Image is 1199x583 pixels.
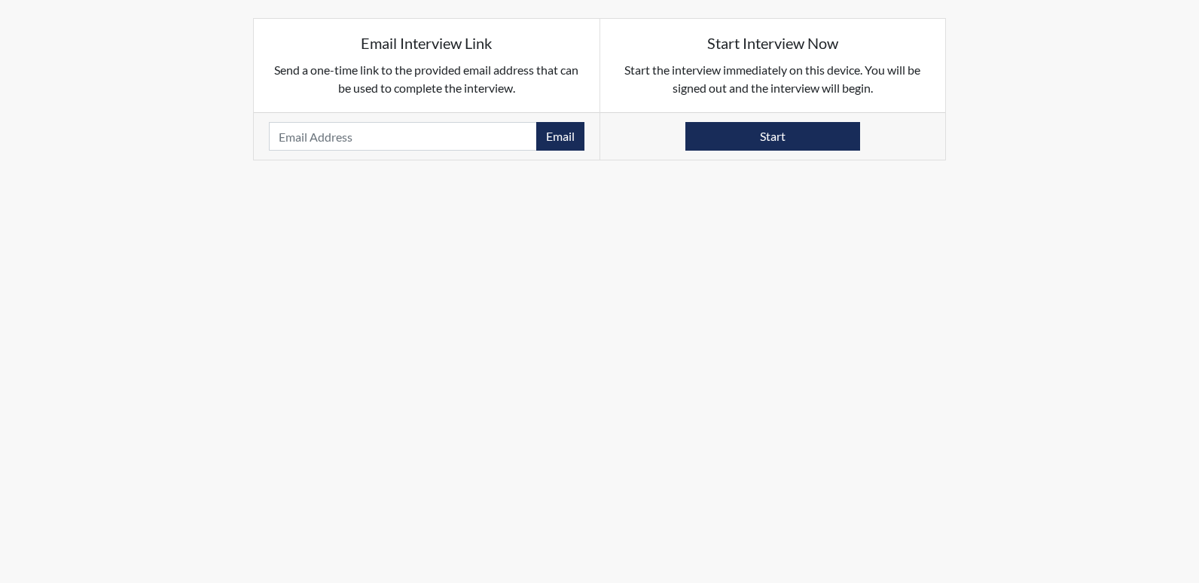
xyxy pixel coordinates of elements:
[685,122,860,151] button: Start
[536,122,584,151] button: Email
[615,34,931,52] h5: Start Interview Now
[615,61,931,97] p: Start the interview immediately on this device. You will be signed out and the interview will begin.
[269,122,537,151] input: Email Address
[269,61,584,97] p: Send a one-time link to the provided email address that can be used to complete the interview.
[269,34,584,52] h5: Email Interview Link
